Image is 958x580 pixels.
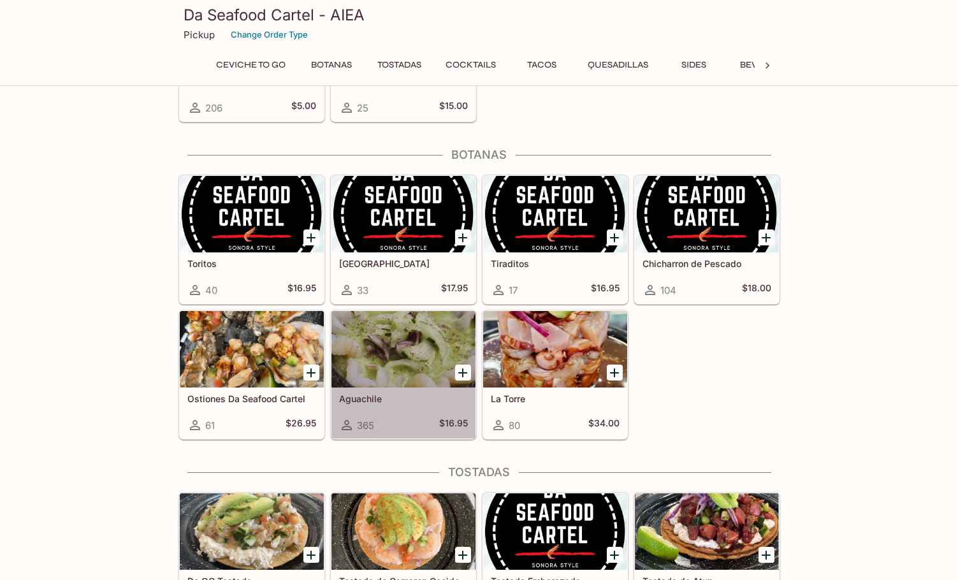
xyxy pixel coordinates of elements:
button: Add Aguachile [455,365,471,381]
button: Add Chipilon [455,229,471,245]
div: La Torre [483,311,627,388]
h5: Tiraditos [491,258,620,269]
h5: $16.95 [591,282,620,298]
a: Toritos40$16.95 [179,175,324,304]
button: Add Ostiones Da Seafood Cartel [303,365,319,381]
h5: La Torre [491,393,620,404]
span: 61 [205,419,215,431]
button: Add Tiraditos [607,229,623,245]
h4: Botanas [178,148,780,162]
button: Add La Torre [607,365,623,381]
h5: $18.00 [742,282,771,298]
div: Tostada Embarazada [483,493,627,570]
h5: Toritos [187,258,316,269]
span: 25 [357,102,368,114]
button: Tostadas [370,56,428,74]
button: Change Order Type [225,25,314,45]
span: 17 [509,284,518,296]
h5: $16.95 [287,282,316,298]
div: Tostada de Atun [635,493,779,570]
span: 80 [509,419,520,431]
span: 365 [357,419,374,431]
span: 33 [357,284,368,296]
h5: $15.00 [439,100,468,115]
button: Add Chicharron de Pescado [758,229,774,245]
div: Aguachile [331,311,475,388]
button: Cocktails [439,56,503,74]
p: Pickup [184,29,215,41]
button: Sides [665,56,723,74]
button: Beverages [733,56,800,74]
div: Tiraditos [483,176,627,252]
span: 104 [660,284,676,296]
button: Add Da OG Tostada [303,547,319,563]
a: Aguachile365$16.95 [331,310,476,439]
h5: $17.95 [441,282,468,298]
div: Da OG Tostada [180,493,324,570]
button: Add Tostada de Camaron Cocido [455,547,471,563]
div: Toritos [180,176,324,252]
h5: Aguachile [339,393,468,404]
a: Chicharron de Pescado104$18.00 [634,175,780,304]
button: Add Tostada de Atun [758,547,774,563]
div: Tostada de Camaron Cocido [331,493,475,570]
h5: $16.95 [439,417,468,433]
a: [GEOGRAPHIC_DATA]33$17.95 [331,175,476,304]
button: Quesadillas [581,56,655,74]
h3: Da Seafood Cartel - AIEA [184,5,775,25]
a: Tiraditos17$16.95 [483,175,628,304]
div: Chicharron de Pescado [635,176,779,252]
button: Add Tostada Embarazada [607,547,623,563]
h5: Chicharron de Pescado [642,258,771,269]
button: Tacos [513,56,570,74]
button: Add Toritos [303,229,319,245]
h4: Tostadas [178,465,780,479]
span: 40 [205,284,217,296]
button: Botanas [303,56,360,74]
h5: $26.95 [286,417,316,433]
a: Ostiones Da Seafood Cartel61$26.95 [179,310,324,439]
h5: [GEOGRAPHIC_DATA] [339,258,468,269]
span: 206 [205,102,222,114]
h5: Ostiones Da Seafood Cartel [187,393,316,404]
a: La Torre80$34.00 [483,310,628,439]
button: Ceviche To Go [209,56,293,74]
div: Ostiones Da Seafood Cartel [180,311,324,388]
h5: $34.00 [588,417,620,433]
div: Chipilon [331,176,475,252]
h5: $5.00 [291,100,316,115]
